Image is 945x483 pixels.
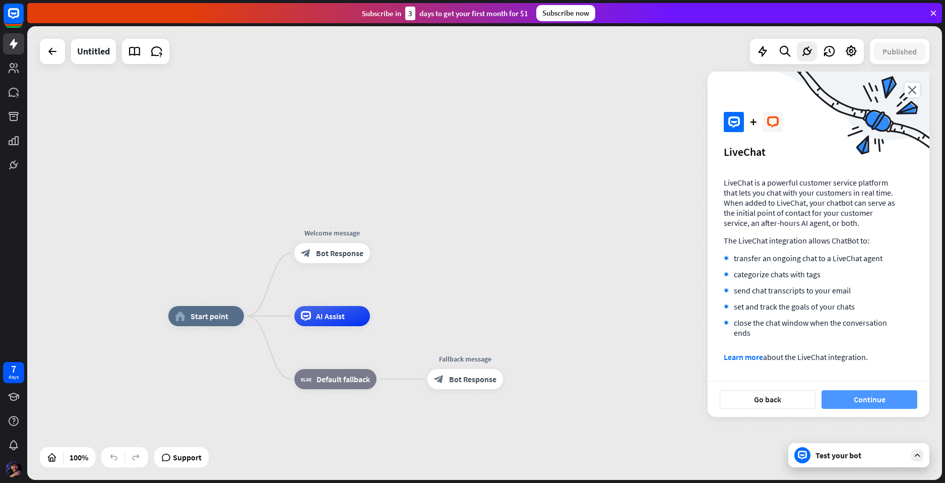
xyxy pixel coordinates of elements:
[724,177,897,228] p: LiveChat is a powerful customer service platform that lets you chat with your customers in real t...
[3,362,24,383] a: 7 days
[77,39,110,64] div: Untitled
[175,311,185,321] i: home_2
[191,311,228,321] span: Start point
[173,449,202,465] span: Support
[873,42,926,61] button: Published
[301,374,311,384] i: block_fallback
[317,374,370,384] span: Default fallback
[301,248,311,258] i: block_bot_response
[434,374,444,384] i: block_bot_response
[724,269,897,279] li: categorize chats with tags
[8,4,38,34] button: Open LiveChat chat widget
[905,83,920,97] i: close
[822,390,917,409] button: Continue
[724,352,897,362] p: about the LiveChat integration.
[815,450,906,460] div: Test your bot
[724,301,897,312] li: set and track the goals of your chats
[724,235,897,246] p: The LiveChat integration allows ChatBot to:
[405,7,415,20] div: 3
[67,449,91,465] div: 100%
[316,311,345,321] span: AI Assist
[724,285,897,295] li: send chat transcripts to your email
[9,374,19,381] div: days
[316,248,363,258] span: Bot Response
[420,354,511,364] div: Fallback message
[11,365,16,374] div: 7
[750,119,757,125] i: plus
[536,5,595,21] div: Subscribe now
[720,390,815,409] button: Go back
[724,352,763,362] a: Learn more
[449,374,496,384] span: Bot Response
[362,7,528,20] div: Subscribe in days to get your first month for $1
[724,253,897,263] li: transfer an ongoing chat to a LiveChat agent
[724,145,913,159] div: LiveChat
[287,228,377,238] div: Welcome message
[724,318,897,338] li: close the chat window when the conversation ends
